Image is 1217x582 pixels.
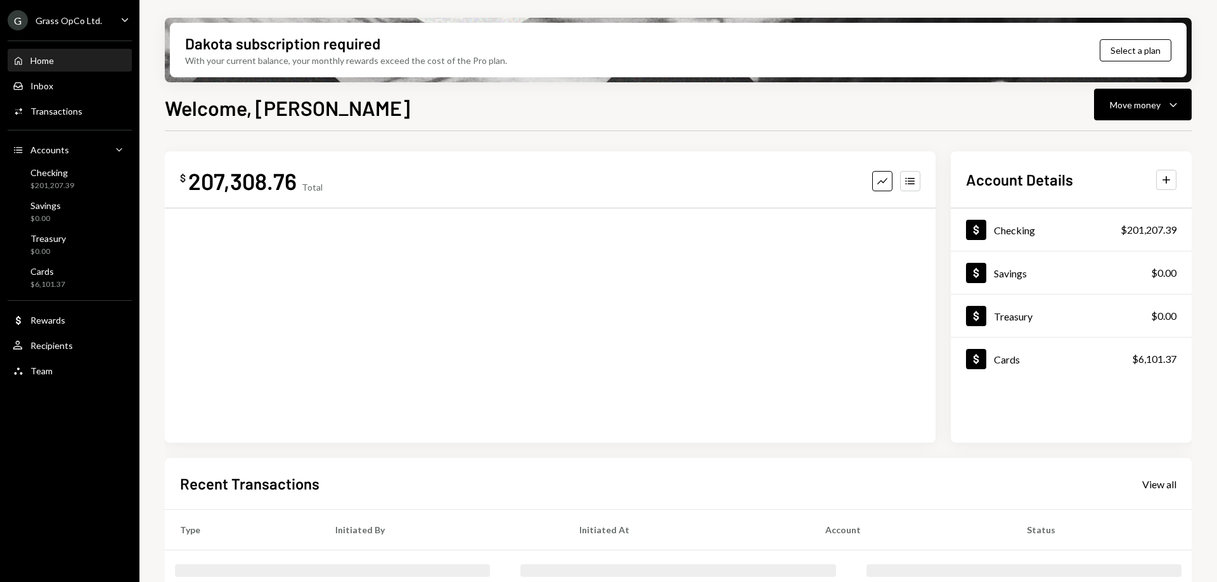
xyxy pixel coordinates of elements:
div: Rewards [30,315,65,326]
div: $201,207.39 [1121,222,1176,237]
div: Checking [30,167,74,178]
a: Rewards [8,308,132,331]
div: $0.00 [30,246,66,257]
div: Transactions [30,106,82,117]
th: Type [165,510,320,550]
div: $0.00 [1151,308,1176,324]
a: Cards$6,101.37 [8,262,132,293]
div: $ [180,172,186,184]
a: Treasury$0.00 [951,294,1192,337]
div: Total [302,182,323,193]
div: $201,207.39 [30,180,74,191]
div: Treasury [30,233,66,244]
th: Account [810,510,1012,550]
div: $0.00 [1151,265,1176,281]
div: Dakota subscription required [185,33,380,54]
div: With your current balance, your monthly rewards exceed the cost of the Pro plan. [185,54,507,67]
div: Home [30,55,54,66]
h2: Account Details [966,169,1073,190]
div: 207,308.76 [188,167,297,195]
th: Initiated By [320,510,564,550]
div: Treasury [994,310,1033,322]
div: Savings [994,267,1027,279]
div: Accounts [30,144,69,155]
div: Cards [30,266,65,277]
a: Savings$0.00 [951,251,1192,294]
a: Treasury$0.00 [8,229,132,260]
a: Savings$0.00 [8,196,132,227]
div: Inbox [30,80,53,91]
div: G [8,10,28,30]
a: View all [1142,477,1176,491]
a: Home [8,49,132,72]
button: Select a plan [1100,39,1171,61]
div: $6,101.37 [30,279,65,290]
a: Checking$201,207.39 [8,163,132,194]
button: Move money [1094,89,1192,120]
th: Initiated At [564,510,810,550]
div: Grass OpCo Ltd. [35,15,102,26]
a: Accounts [8,138,132,161]
div: View all [1142,478,1176,491]
h2: Recent Transactions [180,473,319,494]
div: $6,101.37 [1132,351,1176,367]
a: Team [8,359,132,382]
a: Transactions [8,99,132,122]
h1: Welcome, [PERSON_NAME] [165,95,410,120]
th: Status [1012,510,1192,550]
div: Move money [1110,98,1161,111]
div: Savings [30,200,61,211]
div: Recipients [30,340,73,351]
div: $0.00 [30,213,61,224]
a: Checking$201,207.39 [951,208,1192,251]
a: Inbox [8,74,132,97]
a: Recipients [8,334,132,357]
div: Team [30,365,53,376]
a: Cards$6,101.37 [951,338,1192,380]
div: Checking [994,224,1035,236]
div: Cards [994,353,1020,365]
